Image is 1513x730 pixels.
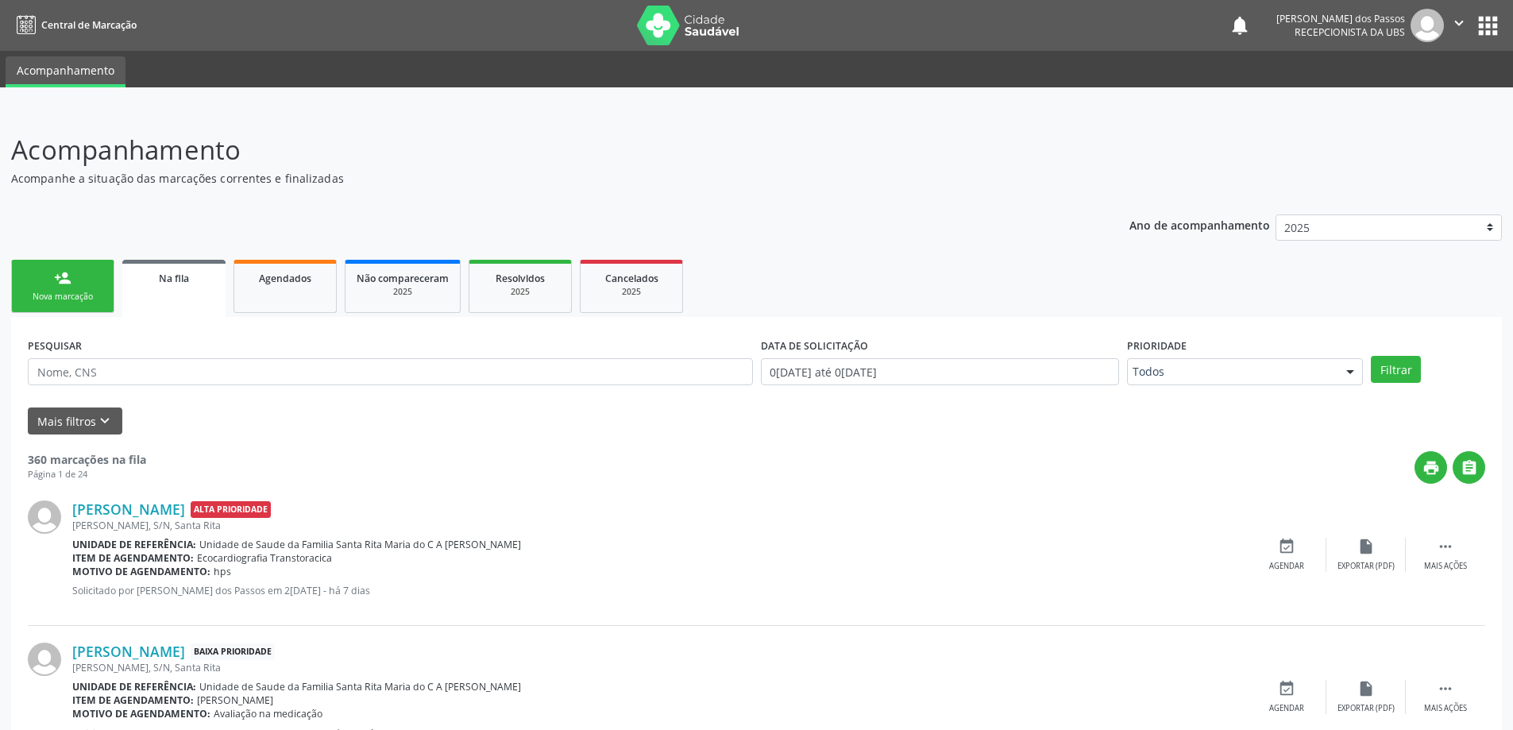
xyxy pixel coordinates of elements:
img: img [1411,9,1444,42]
div: Nova marcação [23,291,102,303]
i: event_available [1278,680,1295,697]
div: person_add [54,269,71,287]
a: Acompanhamento [6,56,125,87]
div: Agendar [1269,703,1304,714]
div: 2025 [481,286,560,298]
img: img [28,643,61,676]
b: Unidade de referência: [72,538,196,551]
span: Não compareceram [357,272,449,285]
label: Prioridade [1127,334,1187,358]
span: Na fila [159,272,189,285]
img: img [28,500,61,534]
button: Filtrar [1371,356,1421,383]
a: [PERSON_NAME] [72,500,185,518]
div: Mais ações [1424,703,1467,714]
span: Unidade de Saude da Familia Santa Rita Maria do C A [PERSON_NAME] [199,680,521,693]
strong: 360 marcações na fila [28,452,146,467]
i: print [1422,459,1440,477]
span: Alta Prioridade [191,501,271,518]
span: Baixa Prioridade [191,643,275,660]
p: Acompanhamento [11,130,1055,170]
span: Unidade de Saude da Familia Santa Rita Maria do C A [PERSON_NAME] [199,538,521,551]
b: Motivo de agendamento: [72,707,210,720]
span: hps [214,565,231,578]
i:  [1450,14,1468,32]
button:  [1444,9,1474,42]
div: Agendar [1269,561,1304,572]
b: Item de agendamento: [72,693,194,707]
i:  [1461,459,1478,477]
label: PESQUISAR [28,334,82,358]
span: [PERSON_NAME] [197,693,273,707]
i: insert_drive_file [1357,538,1375,555]
div: [PERSON_NAME] dos Passos [1276,12,1405,25]
i: insert_drive_file [1357,680,1375,697]
div: Exportar (PDF) [1337,703,1395,714]
div: [PERSON_NAME], S/N, Santa Rita [72,661,1247,674]
i: keyboard_arrow_down [96,412,114,430]
label: DATA DE SOLICITAÇÃO [761,334,868,358]
div: 2025 [592,286,671,298]
button:  [1453,451,1485,484]
span: Todos [1133,364,1330,380]
div: Exportar (PDF) [1337,561,1395,572]
div: [PERSON_NAME], S/N, Santa Rita [72,519,1247,532]
p: Acompanhe a situação das marcações correntes e finalizadas [11,170,1055,187]
p: Solicitado por [PERSON_NAME] dos Passos em 2[DATE] - há 7 dias [72,584,1247,597]
span: Agendados [259,272,311,285]
a: Central de Marcação [11,12,137,38]
button: apps [1474,12,1502,40]
span: Recepcionista da UBS [1295,25,1405,39]
i:  [1437,680,1454,697]
span: Ecocardiografia Transtoracica [197,551,332,565]
input: Nome, CNS [28,358,753,385]
b: Motivo de agendamento: [72,565,210,578]
div: Mais ações [1424,561,1467,572]
span: Resolvidos [496,272,545,285]
input: Selecione um intervalo [761,358,1119,385]
a: [PERSON_NAME] [72,643,185,660]
button: notifications [1229,14,1251,37]
div: Página 1 de 24 [28,468,146,481]
span: Cancelados [605,272,658,285]
i: event_available [1278,538,1295,555]
span: Central de Marcação [41,18,137,32]
b: Item de agendamento: [72,551,194,565]
b: Unidade de referência: [72,680,196,693]
p: Ano de acompanhamento [1129,214,1270,234]
button: Mais filtroskeyboard_arrow_down [28,407,122,435]
div: 2025 [357,286,449,298]
span: Avaliação na medicação [214,707,322,720]
i:  [1437,538,1454,555]
button: print [1415,451,1447,484]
